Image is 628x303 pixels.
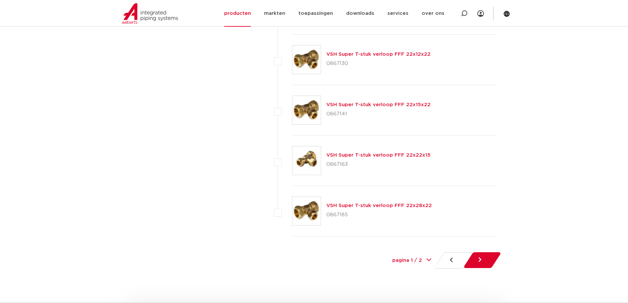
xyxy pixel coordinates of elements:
p: 0867130 [326,58,431,69]
p: 0867141 [326,109,431,119]
a: VSH Super T-stuk verloop FFF 22x22x15 [326,153,431,158]
a: VSH Super T-stuk verloop FFF 22x12x22 [326,52,431,57]
img: Thumbnail for VSH Super T-stuk verloop FFF 22x22x15 [292,146,321,175]
img: Thumbnail for VSH Super T-stuk verloop FFF 22x15x22 [292,96,321,124]
a: VSH Super T-stuk verloop FFF 22x15x22 [326,102,431,107]
p: 0867163 [326,159,431,170]
p: 0867185 [326,210,432,220]
img: Thumbnail for VSH Super T-stuk verloop FFF 22x12x22 [292,45,321,74]
img: Thumbnail for VSH Super T-stuk verloop FFF 22x28x22 [292,197,321,225]
a: VSH Super T-stuk verloop FFF 22x28x22 [326,203,432,208]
